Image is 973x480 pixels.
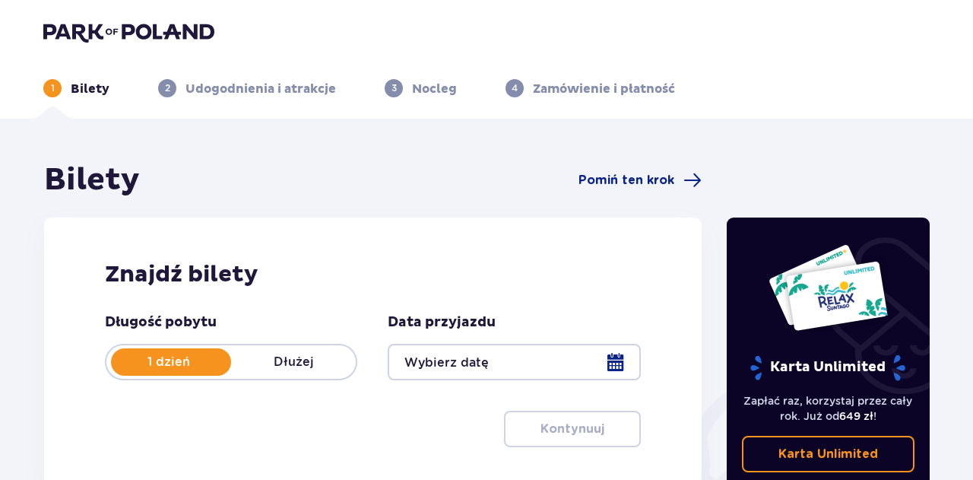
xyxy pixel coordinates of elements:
p: 3 [391,81,397,95]
h2: Znajdź bilety [105,260,641,289]
p: Bilety [71,81,109,97]
p: Karta Unlimited [778,446,878,463]
a: Pomiń ten krok [578,171,702,189]
p: Nocleg [412,81,457,97]
p: 4 [512,81,518,95]
p: Karta Unlimited [749,354,907,381]
p: Dłużej [231,354,356,370]
p: Kontynuuj [540,421,604,437]
a: Karta Unlimited [742,436,915,472]
span: Pomiń ten krok [578,172,674,189]
p: Data przyjazdu [388,313,496,332]
h1: Bilety [44,161,140,199]
p: Udogodnienia i atrakcje [185,81,336,97]
p: 1 dzień [106,354,231,370]
button: Kontynuuj [504,411,641,447]
p: Długość pobytu [105,313,217,332]
p: Zamówienie i płatność [533,81,675,97]
p: 2 [165,81,170,95]
p: Zapłać raz, korzystaj przez cały rok. Już od ! [742,393,915,424]
p: 1 [51,81,55,95]
img: Park of Poland logo [43,21,214,43]
span: 649 zł [839,410,873,422]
